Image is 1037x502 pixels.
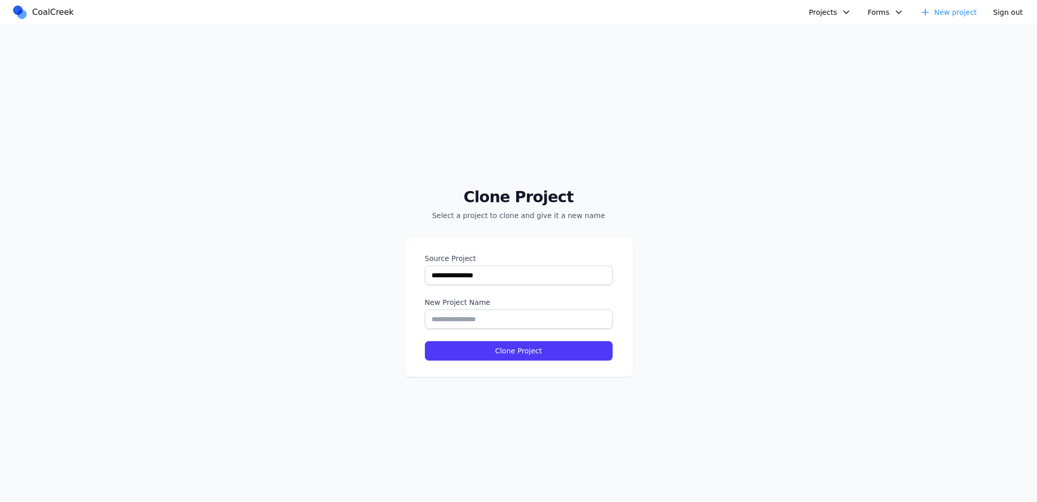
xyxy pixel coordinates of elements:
h2: Clone Project [404,188,633,206]
button: Forms [862,4,910,20]
button: Projects [803,4,857,20]
p: Select a project to clone and give it a new name [404,210,633,221]
label: Source Project [425,253,613,264]
a: CoalCreek [12,5,78,20]
label: New Project Name [425,297,613,307]
span: CoalCreek [32,6,74,18]
a: New project [914,4,983,20]
button: Sign out [987,4,1029,20]
button: Clone Project [425,341,613,361]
